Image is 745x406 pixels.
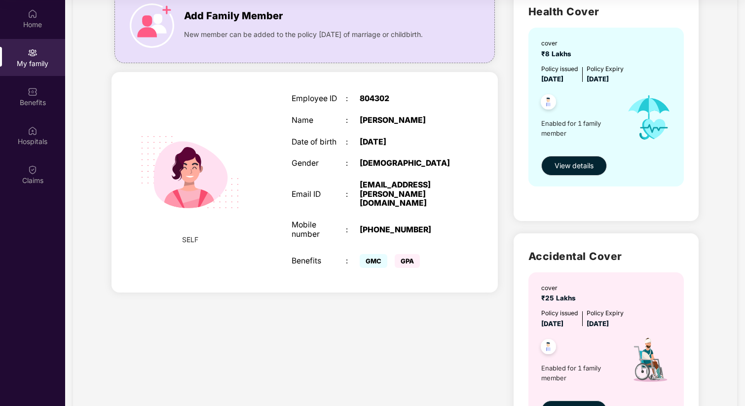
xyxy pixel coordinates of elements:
div: Mobile number [292,221,346,239]
span: SELF [182,234,198,245]
div: : [346,190,360,199]
div: : [346,159,360,168]
h2: Accidental Cover [528,248,684,264]
span: Add Family Member [184,8,283,24]
div: : [346,225,360,235]
div: Employee ID [292,94,346,104]
div: Email ID [292,190,346,199]
div: [PHONE_NUMBER] [360,225,455,235]
div: Policy Expiry [587,308,624,318]
div: cover [541,283,580,293]
span: GMC [360,254,387,268]
img: svg+xml;base64,PHN2ZyB4bWxucz0iaHR0cDovL3d3dy53My5vcmcvMjAwMC9zdmciIHdpZHRoPSI0OC45NDMiIGhlaWdodD... [536,336,560,360]
div: Gender [292,159,346,168]
span: Enabled for 1 family member [541,363,618,383]
div: : [346,94,360,104]
span: [DATE] [587,75,609,83]
img: svg+xml;base64,PHN2ZyB4bWxucz0iaHR0cDovL3d3dy53My5vcmcvMjAwMC9zdmciIHdpZHRoPSIyMjQiIGhlaWdodD0iMT... [128,110,252,234]
div: [PERSON_NAME] [360,116,455,125]
img: svg+xml;base64,PHN2ZyB3aWR0aD0iMjAiIGhlaWdodD0iMjAiIHZpZXdCb3g9IjAgMCAyMCAyMCIgZmlsbD0ibm9uZSIgeG... [28,48,37,58]
div: cover [541,38,575,48]
div: : [346,257,360,266]
span: ₹25 Lakhs [541,294,580,302]
span: Enabled for 1 family member [541,118,618,139]
span: GPA [395,254,420,268]
div: : [346,116,360,125]
div: [DEMOGRAPHIC_DATA] [360,159,455,168]
div: : [346,138,360,147]
div: [EMAIL_ADDRESS][PERSON_NAME][DOMAIN_NAME] [360,181,455,208]
img: svg+xml;base64,PHN2ZyBpZD0iSG9tZSIgeG1sbnM9Imh0dHA6Ly93d3cudzMub3JnLzIwMDAvc3ZnIiB3aWR0aD0iMjAiIG... [28,9,37,19]
img: svg+xml;base64,PHN2ZyBpZD0iQ2xhaW0iIHhtbG5zPSJodHRwOi8vd3d3LnczLm9yZy8yMDAwL3N2ZyIgd2lkdGg9IjIwIi... [28,165,37,175]
div: [DATE] [360,138,455,147]
div: Policy Expiry [587,64,624,74]
div: Policy issued [541,64,578,74]
img: icon [618,329,680,396]
img: icon [618,84,680,151]
div: Name [292,116,346,125]
span: [DATE] [541,75,563,83]
h2: Health Cover [528,3,684,20]
button: View details [541,156,607,176]
div: Benefits [292,257,346,266]
img: svg+xml;base64,PHN2ZyB4bWxucz0iaHR0cDovL3d3dy53My5vcmcvMjAwMC9zdmciIHdpZHRoPSI0OC45NDMiIGhlaWdodD... [536,91,560,115]
span: [DATE] [541,320,563,328]
span: ₹8 Lakhs [541,50,575,58]
img: svg+xml;base64,PHN2ZyBpZD0iQmVuZWZpdHMiIHhtbG5zPSJodHRwOi8vd3d3LnczLm9yZy8yMDAwL3N2ZyIgd2lkdGg9Ij... [28,87,37,97]
span: [DATE] [587,320,609,328]
img: icon [130,3,174,48]
div: Policy issued [541,308,578,318]
span: View details [555,160,594,171]
span: New member can be added to the policy [DATE] of marriage or childbirth. [184,29,423,40]
div: 804302 [360,94,455,104]
img: svg+xml;base64,PHN2ZyBpZD0iSG9zcGl0YWxzIiB4bWxucz0iaHR0cDovL3d3dy53My5vcmcvMjAwMC9zdmciIHdpZHRoPS... [28,126,37,136]
div: Date of birth [292,138,346,147]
